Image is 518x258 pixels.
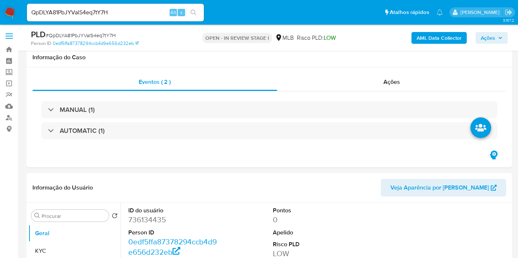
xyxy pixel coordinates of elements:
h1: Informação do Caso [32,54,506,61]
b: Person ID [31,40,51,47]
dt: Risco PLD [273,240,362,248]
span: LOW [324,33,336,42]
dt: Apelido [273,229,362,237]
h1: Informação do Usuário [32,184,93,191]
dt: Person ID [128,229,218,237]
span: Ações [481,32,495,44]
button: Geral [28,225,121,242]
button: Veja Aparência por [PERSON_NAME] [381,179,506,197]
span: Atalhos rápidos [390,8,429,16]
h3: AUTOMATIC (1) [60,127,105,135]
input: Procurar [42,213,106,219]
button: Ações [476,32,508,44]
a: 0edf5ffa87378294ccb4d9e656d232eb [53,40,139,47]
a: Sair [505,8,512,16]
div: MANUAL (1) [41,101,497,118]
button: AML Data Collector [411,32,467,44]
span: Veja Aparência por [PERSON_NAME] [390,179,489,197]
span: Eventos ( 2 ) [139,78,171,86]
b: AML Data Collector [417,32,462,44]
dt: ID do usuário [128,206,218,215]
b: PLD [31,28,46,40]
dd: 0 [273,215,362,225]
p: OPEN - IN REVIEW STAGE I [202,33,272,43]
span: Alt [170,9,176,16]
span: Risco PLD: [297,34,336,42]
dd: 736134435 [128,215,218,225]
a: Notificações [437,9,443,15]
a: 0edf5ffa87378294ccb4d9e656d232eb [128,236,217,257]
h3: MANUAL (1) [60,106,95,114]
p: sara.carvalhaes@mercadopago.com.br [460,9,502,16]
button: Retornar ao pedido padrão [112,213,118,221]
input: Pesquise usuários ou casos... [27,8,204,17]
div: MLB [275,34,294,42]
button: search-icon [186,7,201,18]
button: Procurar [34,213,40,219]
span: Ações [383,78,400,86]
dt: Pontos [273,206,362,215]
span: # QpDLYA81PbJYValS4eq7tY7H [46,32,116,39]
span: s [180,9,182,16]
div: AUTOMATIC (1) [41,122,497,139]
